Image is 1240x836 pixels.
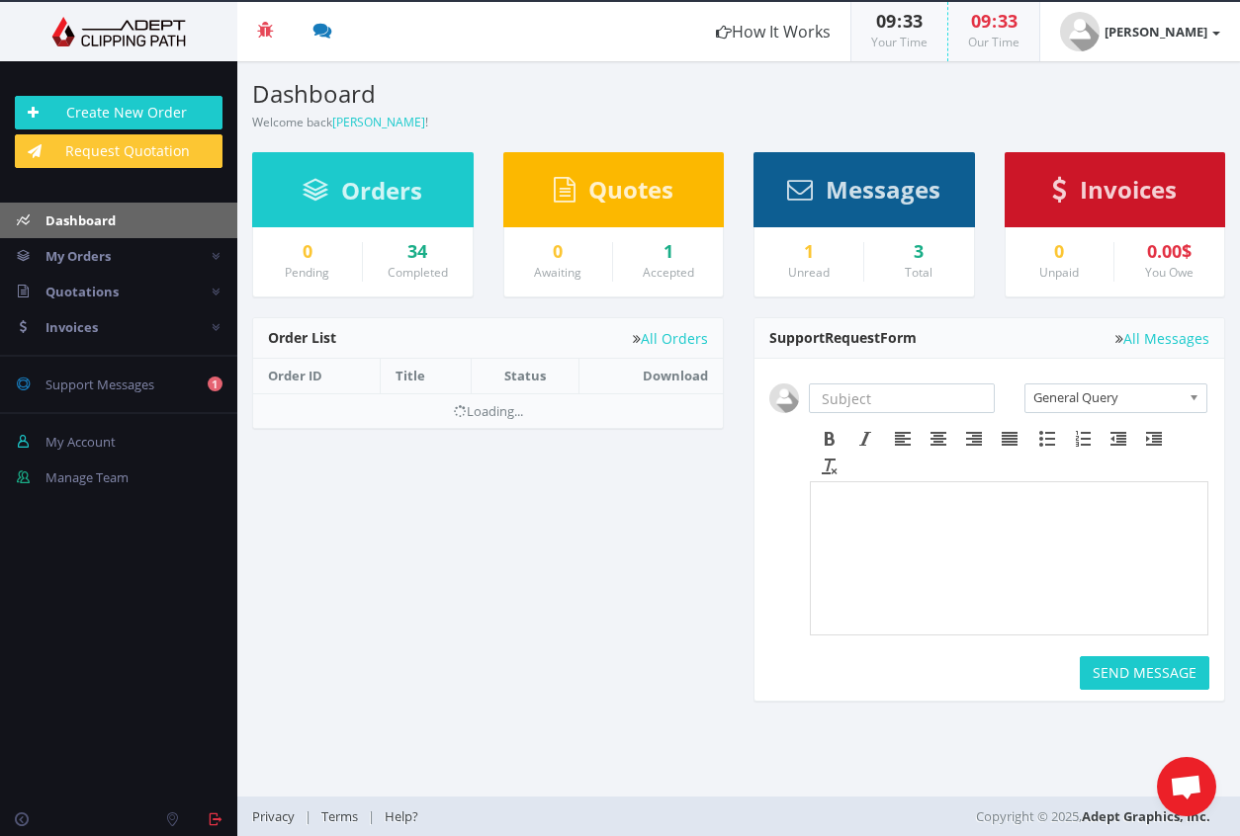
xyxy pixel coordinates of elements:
[921,426,956,452] div: Align center
[903,9,923,33] span: 33
[1145,264,1194,281] small: You Owe
[787,185,940,203] a: Messages
[252,796,901,836] div: | |
[1101,426,1136,452] div: Decrease indent
[1082,807,1210,825] a: Adept Graphics, Inc.
[471,359,579,393] th: Status
[1157,757,1216,816] a: Öppna chatt
[45,433,116,451] span: My Account
[1080,173,1177,206] span: Invoices
[375,807,428,825] a: Help?
[847,426,883,452] div: Italic
[554,185,673,203] a: Quotes
[769,383,799,413] img: user_default.jpg
[534,264,581,281] small: Awaiting
[252,81,724,107] h3: Dashboard
[268,242,347,262] a: 0
[825,328,880,347] span: Request
[1029,426,1065,452] div: Bullet list
[1039,264,1079,281] small: Unpaid
[588,173,673,206] span: Quotes
[45,468,129,486] span: Manage Team
[378,242,458,262] a: 34
[811,482,1207,634] iframe: Rich Text Area. Press ALT-F9 for menu. Press ALT-F10 for toolbar. Press ALT-0 for help
[812,426,847,452] div: Bold
[998,9,1018,33] span: 33
[1040,2,1240,61] a: [PERSON_NAME]
[45,211,116,229] span: Dashboard
[253,359,381,393] th: Order ID
[303,186,422,204] a: Orders
[1136,426,1172,452] div: Increase indent
[388,264,448,281] small: Completed
[968,34,1019,50] small: Our Time
[905,264,932,281] small: Total
[341,174,422,207] span: Orders
[1129,242,1209,262] div: 0.00$
[311,807,368,825] a: Terms
[252,114,428,130] small: Welcome back !
[885,426,921,452] div: Align left
[769,242,848,262] a: 1
[809,383,995,413] input: Subject
[628,242,708,262] a: 1
[992,426,1027,452] div: Justify
[1052,185,1177,203] a: Invoices
[896,9,903,33] span: :
[1065,426,1101,452] div: Numbered list
[45,376,154,393] span: Support Messages
[268,328,336,347] span: Order List
[1080,656,1209,690] button: SEND MESSAGE
[633,331,708,346] a: All Orders
[332,114,425,130] a: [PERSON_NAME]
[976,806,1210,826] span: Copyright © 2025,
[826,173,940,206] span: Messages
[519,242,598,262] a: 0
[45,318,98,336] span: Invoices
[15,17,222,46] img: Adept Graphics
[876,9,896,33] span: 09
[45,283,119,300] span: Quotations
[381,359,472,393] th: Title
[45,247,111,265] span: My Orders
[696,2,850,61] a: How It Works
[1033,384,1182,410] span: General Query
[15,134,222,168] a: Request Quotation
[812,454,847,479] div: Clear formatting
[1020,242,1100,262] a: 0
[991,9,998,33] span: :
[15,96,222,129] a: Create New Order
[579,359,723,393] th: Download
[208,376,222,391] b: 1
[956,426,992,452] div: Align right
[871,34,928,50] small: Your Time
[769,328,917,347] span: Support Form
[643,264,694,281] small: Accepted
[252,807,305,825] a: Privacy
[1105,23,1207,41] strong: [PERSON_NAME]
[788,264,830,281] small: Unread
[285,264,329,281] small: Pending
[1060,12,1100,51] img: user_default.jpg
[253,393,723,428] td: Loading...
[1115,331,1209,346] a: All Messages
[971,9,991,33] span: 09
[879,242,959,262] div: 3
